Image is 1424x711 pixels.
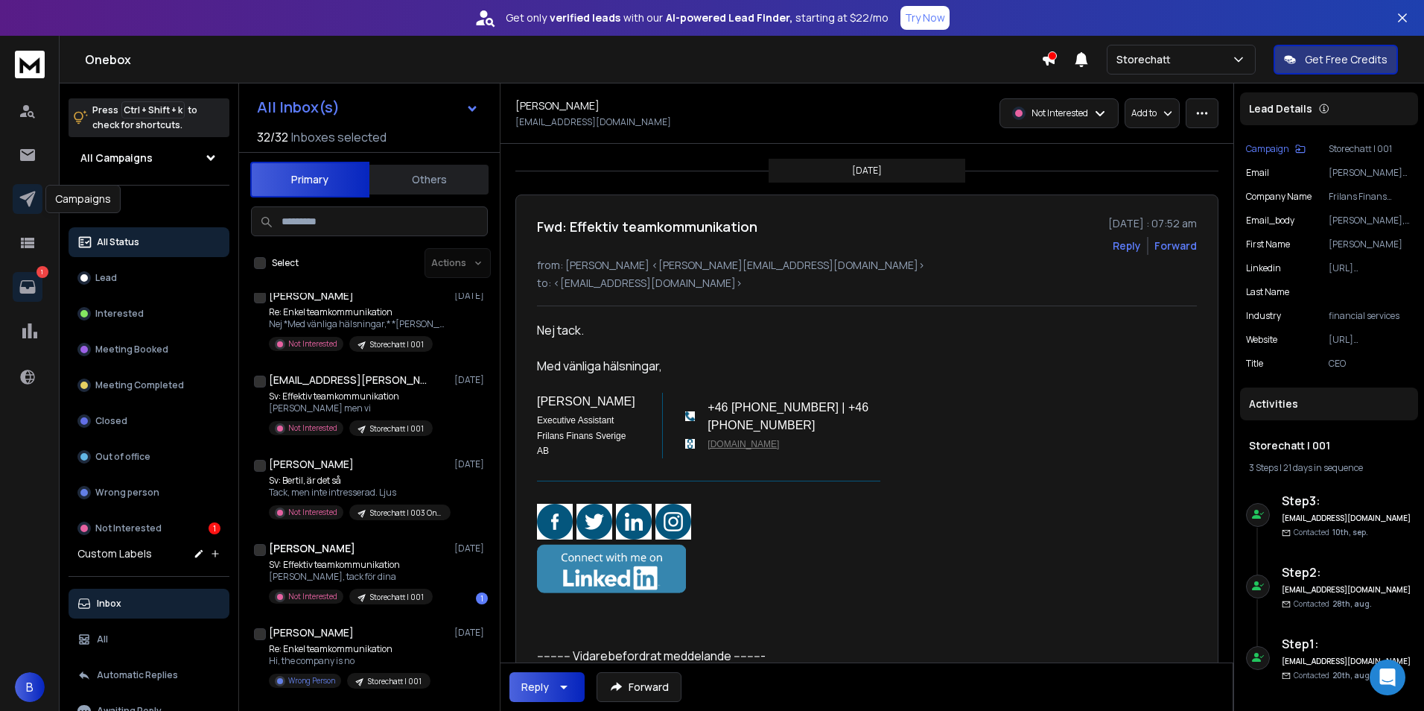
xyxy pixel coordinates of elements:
p: Hi, the company is no [269,655,430,667]
img: facebook [537,504,573,540]
label: Select [272,257,299,269]
p: Not Interested [288,591,337,602]
p: Meeting Completed [95,379,184,391]
p: Storechatt | 001 [368,676,422,687]
button: B [15,672,45,702]
span: 21 days in sequence [1283,461,1363,474]
p: [DATE] [454,543,488,554]
p: CEO [1329,358,1412,370]
span: Ctrl + Shift + k [121,101,185,118]
p: Frilans Finans Sverige AB [1329,191,1412,203]
h6: [EMAIL_ADDRESS][DOMAIN_NAME] [1282,584,1412,595]
img: linkedin.com/in/shantywernersson [537,544,686,594]
h3: Custom Labels [77,546,152,561]
p: to: <[EMAIL_ADDRESS][DOMAIN_NAME]> [537,276,1197,291]
p: [DATE] [454,627,488,639]
p: [PERSON_NAME],<br><br>Jag såg att Frilans Finans erbjuder en smidig lösning för frilansare att fa... [1329,215,1412,227]
p: email_body [1246,215,1294,227]
p: financial services [1329,310,1412,322]
p: Lead Details [1249,101,1312,116]
div: Activities [1240,388,1418,420]
p: Try Now [905,10,945,25]
p: [PERSON_NAME] men vi [269,402,433,414]
p: Storechatt [1116,52,1177,67]
p: Not Interested [288,338,337,350]
button: Try Now [900,6,950,30]
button: All [69,625,229,654]
p: Contacted [1294,598,1372,610]
button: Reply [1113,238,1141,253]
p: First Name [1246,238,1290,250]
a: 1 [13,272,42,302]
p: All [97,633,108,645]
p: Storechatt | 001 [370,592,424,603]
button: Meeting Booked [69,335,229,364]
div: Open Intercom Messenger [1370,660,1405,695]
p: Automatic Replies [97,669,178,681]
p: Company Name [1246,191,1312,203]
h1: Onebox [85,51,1041,69]
span: 3 Steps [1249,461,1278,474]
p: Wrong Person [288,675,335,686]
p: 1 [36,266,48,278]
p: [EMAIL_ADDRESS][DOMAIN_NAME] [515,116,671,128]
h3: Inboxes selected [291,128,387,146]
img: link-icon-2x.png [685,439,695,449]
button: Get Free Credits [1274,45,1398,75]
p: [DATE] [454,290,488,302]
h6: [EMAIL_ADDRESS][DOMAIN_NAME] [1282,513,1412,524]
div: Med vänliga hälsningar, [537,357,972,611]
span: 20th, aug. [1332,670,1372,680]
button: Inbox [69,589,229,619]
button: Meeting Completed [69,370,229,400]
p: from: [PERSON_NAME] <[PERSON_NAME][EMAIL_ADDRESS][DOMAIN_NAME]> [537,258,1197,273]
p: Sv: Bertil, är det så [269,475,448,487]
a: [DOMAIN_NAME] [708,439,779,449]
h6: Step 1 : [1282,635,1412,653]
img: linkedin [616,504,652,540]
p: Press to check for shortcuts. [92,103,197,133]
h1: Storechatt | 001 [1249,438,1409,453]
div: 1 [476,592,488,604]
span: 10th, sep. [1332,527,1368,537]
h3: [PERSON_NAME] [537,393,640,411]
div: Nej tack. [537,321,972,611]
strong: verified leads [550,10,620,25]
td: +46 [PHONE_NUMBER] | +46 [PHONE_NUMBER] [708,399,972,434]
div: Forward [1154,238,1197,253]
h1: [PERSON_NAME] [269,288,354,303]
p: Storechatt | 003 One-liner [370,508,442,519]
h6: Step 3 : [1282,492,1412,510]
p: linkedin [1246,262,1281,274]
h1: All Inbox(s) [257,100,340,115]
img: instagram [655,504,691,540]
button: Reply [509,672,585,702]
strong: AI-powered Lead Finder, [666,10,792,25]
p: Add to [1131,107,1157,119]
button: Forward [597,672,681,702]
p: Nej *Med vänliga hälsningar,* *[PERSON_NAME] [269,318,448,330]
p: Storechatt | 001 [370,339,424,350]
p: Storechatt | 001 [370,423,424,434]
p: [DATE] : 07:52 am [1108,216,1197,231]
img: twitter [576,504,612,540]
p: Not Interested [95,522,162,534]
p: title [1246,358,1263,370]
p: Lead [95,272,117,284]
p: Inbox [97,598,121,610]
p: Closed [95,415,127,427]
button: All Status [69,227,229,257]
p: Wrong person [95,487,159,499]
h1: [EMAIL_ADDRESS][PERSON_NAME][DOMAIN_NAME] [269,373,433,388]
button: All Campaigns [69,143,229,173]
h1: [PERSON_NAME] [269,541,355,556]
h1: Fwd: Effektiv teamkommunikation [537,216,757,237]
p: All Status [97,236,139,248]
h1: All Campaigns [80,151,153,165]
p: Re: Enkel teamkommunikation [269,306,448,318]
button: Primary [250,162,369,197]
h1: [PERSON_NAME] [515,98,600,113]
p: Meeting Booked [95,344,168,355]
img: logo [15,51,45,78]
p: [PERSON_NAME][EMAIL_ADDRESS][DOMAIN_NAME] [1329,167,1412,179]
